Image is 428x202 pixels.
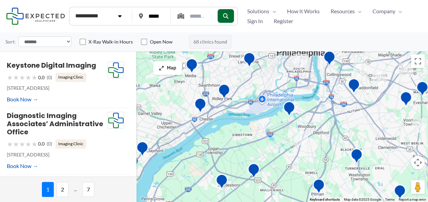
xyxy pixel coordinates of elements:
[108,62,124,79] img: Expected Healthcare Logo
[7,71,13,84] span: ★
[38,139,45,148] span: 0.0
[186,58,198,75] div: Media Medical Imaging
[355,6,362,16] span: Menu Toggle
[47,73,52,82] span: (0)
[293,54,307,68] div: 10
[194,98,206,115] div: Crozer Health Medical Imaging Crozer-Chester Medical Center
[42,182,54,197] span: 1
[57,182,68,197] span: 2
[287,6,320,16] span: How It Works
[13,138,19,150] span: ★
[216,174,228,191] div: Atlantic Medical Imaging at Inspira Woolwich Township
[136,141,148,158] div: Spirit Imaging Center LLC
[167,65,176,71] span: Map
[71,182,80,197] span: ...
[310,197,340,202] button: Keyboard shortcuts
[313,179,325,196] div: Wonder Time: Elective &#038; Diagnostic Ultrasound
[218,84,230,101] div: Crozer Health Medical Imaging Taylor Hospital
[269,6,276,16] span: Menu Toggle
[243,52,255,69] div: Jefferson Outpatient Imaging – Darby
[372,6,395,16] span: Company
[150,38,173,45] label: Open Now
[19,71,25,84] span: ★
[242,16,268,26] a: Sign In
[13,71,19,84] span: ★
[283,101,295,118] div: STAT Medical Imaging
[6,7,65,25] img: Expected Healthcare Logo - side, dark font, small
[411,180,425,194] button: Drag Pegman onto the map to open Street View
[242,6,282,16] a: SolutionsMenu Toggle
[82,182,94,197] span: 7
[162,61,174,78] div: Riddle Hospital &#8211; Imaging
[108,112,124,129] img: Expected Healthcare Logo
[153,61,182,75] button: Map
[7,94,38,104] a: Book Now
[282,6,325,16] a: How It Works
[47,139,52,148] span: (0)
[7,150,107,159] p: [STREET_ADDRESS]
[399,198,426,201] a: Report a map error
[348,78,360,96] div: New Jersey Imaging Network | Haddon Heights
[25,138,31,150] span: ★
[323,51,335,68] div: Virtua Camden Radiology/Imaging
[367,6,408,16] a: CompanyMenu Toggle
[395,6,402,16] span: Menu Toggle
[19,138,25,150] span: ★
[7,161,38,171] a: Book Now
[394,184,406,202] div: Atlantic Medical Imaging at Inspira Sicklerville
[331,6,355,16] span: Resources
[7,111,103,137] a: Diagnostic Imaging Associates’ Administrative Office
[399,63,413,78] div: 7
[7,84,107,92] p: [STREET_ADDRESS]
[7,61,96,70] a: Keystone Digital Imaging
[247,16,263,26] span: Sign In
[25,71,31,84] span: ★
[89,38,133,45] label: X-Ray Walk-in Hours
[344,198,381,201] span: Map data ©2025 Google
[325,6,367,16] a: ResourcesMenu Toggle
[411,54,425,68] button: Toggle fullscreen view
[247,6,269,16] span: Solutions
[248,163,260,180] div: Atlantic Medical Imaging at Inspira Mullica Hill
[31,138,37,150] span: ★
[268,16,299,26] a: Register
[400,91,412,108] div: Women&#8217;s Imaging of South Jersey
[350,148,363,166] div: South Jersey Radiology Turnersville
[412,118,427,133] div: 2
[38,73,45,82] span: 0.0
[385,198,395,201] a: Terms (opens in new tab)
[189,35,232,49] span: 68 clinics found
[56,139,86,148] span: Imaging Clinic
[372,71,386,86] div: 2
[56,73,86,82] span: Imaging Clinic
[7,138,13,150] span: ★
[353,62,367,76] div: 5
[159,65,164,71] img: Maximize
[294,131,308,145] div: 2
[31,71,37,84] span: ★
[5,37,16,46] label: Sort:
[274,16,293,26] span: Register
[411,156,425,169] button: Map camera controls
